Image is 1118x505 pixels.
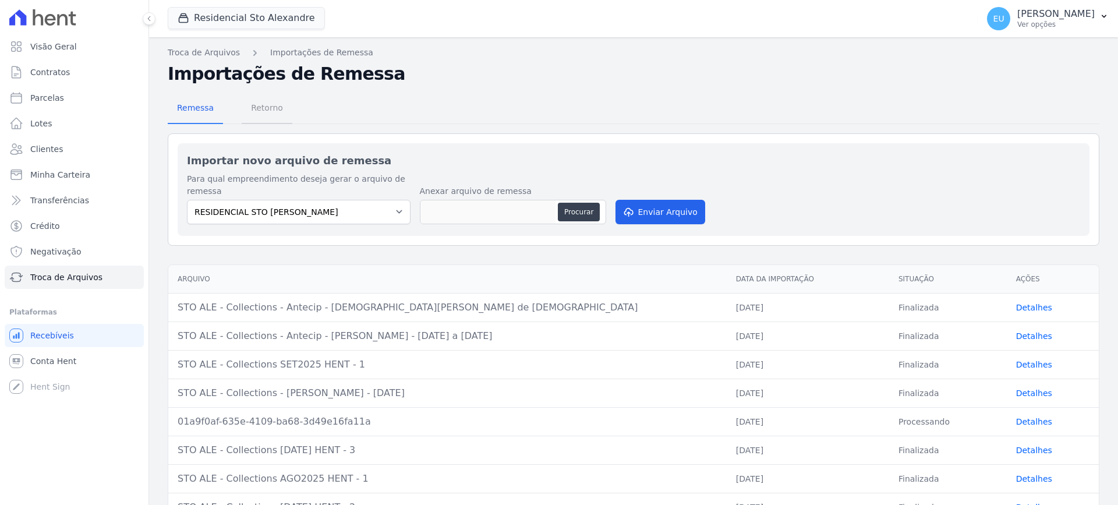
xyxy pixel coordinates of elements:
a: Contratos [5,61,144,84]
div: STO ALE - Collections - Antecip - [PERSON_NAME] - [DATE] a [DATE] [178,329,717,343]
span: Parcelas [30,92,64,104]
div: STO ALE - Collections [DATE] HENT - 3 [178,443,717,457]
a: Troca de Arquivos [168,47,240,59]
div: STO ALE - Collections SET2025 HENT - 1 [178,358,717,372]
a: Retorno [242,94,292,124]
label: Anexar arquivo de remessa [420,185,606,197]
h2: Importações de Remessa [168,63,1099,84]
div: STO ALE - Collections AGO2025 HENT - 1 [178,472,717,486]
h2: Importar novo arquivo de remessa [187,153,1080,168]
span: Retorno [244,96,290,119]
a: Troca de Arquivos [5,266,144,289]
a: Detalhes [1016,360,1052,369]
div: STO ALE - Collections - Antecip - [DEMOGRAPHIC_DATA][PERSON_NAME] de [DEMOGRAPHIC_DATA] [178,301,717,315]
a: Detalhes [1016,389,1052,398]
a: Detalhes [1016,446,1052,455]
span: Contratos [30,66,70,78]
a: Negativação [5,240,144,263]
div: Plataformas [9,305,139,319]
span: Clientes [30,143,63,155]
td: [DATE] [727,464,889,493]
span: Troca de Arquivos [30,271,102,283]
p: Ver opções [1017,20,1095,29]
div: 01a9f0af-635e-4109-ba68-3d49e16fa11a [178,415,717,429]
td: Finalizada [889,293,1007,322]
span: Crédito [30,220,60,232]
a: Detalhes [1016,474,1052,483]
a: Parcelas [5,86,144,110]
a: Minha Carteira [5,163,144,186]
td: Finalizada [889,379,1007,407]
td: Finalizada [889,436,1007,464]
span: Transferências [30,195,89,206]
a: Remessa [168,94,223,124]
th: Ações [1007,265,1099,294]
a: Detalhes [1016,331,1052,341]
td: Finalizada [889,322,1007,350]
td: [DATE] [727,379,889,407]
td: [DATE] [727,350,889,379]
p: [PERSON_NAME] [1017,8,1095,20]
a: Clientes [5,137,144,161]
a: Conta Hent [5,349,144,373]
nav: Breadcrumb [168,47,1099,59]
label: Para qual empreendimento deseja gerar o arquivo de remessa [187,173,411,197]
a: Detalhes [1016,417,1052,426]
button: EU [PERSON_NAME] Ver opções [978,2,1118,35]
a: Visão Geral [5,35,144,58]
span: Conta Hent [30,355,76,367]
span: Minha Carteira [30,169,90,181]
button: Procurar [558,203,600,221]
a: Importações de Remessa [270,47,373,59]
th: Data da Importação [727,265,889,294]
td: [DATE] [727,407,889,436]
td: Processando [889,407,1007,436]
span: Lotes [30,118,52,129]
span: Recebíveis [30,330,74,341]
td: Finalizada [889,350,1007,379]
th: Arquivo [168,265,727,294]
span: Visão Geral [30,41,77,52]
span: Remessa [170,96,221,119]
a: Crédito [5,214,144,238]
td: [DATE] [727,293,889,322]
td: [DATE] [727,436,889,464]
td: [DATE] [727,322,889,350]
a: Transferências [5,189,144,212]
span: Negativação [30,246,82,257]
td: Finalizada [889,464,1007,493]
a: Detalhes [1016,303,1052,312]
div: STO ALE - Collections - [PERSON_NAME] - [DATE] [178,386,717,400]
span: EU [993,15,1004,23]
a: Recebíveis [5,324,144,347]
button: Enviar Arquivo [615,200,705,224]
nav: Tab selector [168,94,292,124]
button: Residencial Sto Alexandre [168,7,325,29]
a: Lotes [5,112,144,135]
th: Situação [889,265,1007,294]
